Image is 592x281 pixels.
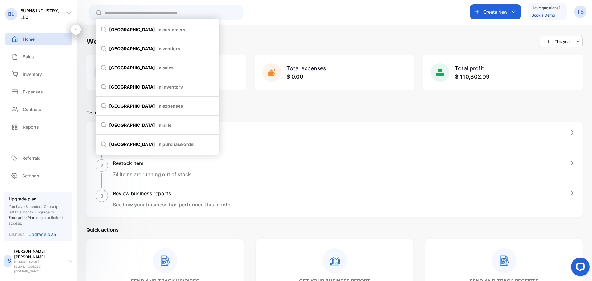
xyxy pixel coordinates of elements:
[22,155,40,161] p: Referrals
[28,231,56,238] p: Upgrade plan
[101,141,214,147] span: [GEOGRAPHIC_DATA]
[158,122,171,128] span: in bills
[22,172,39,179] p: Settings
[158,45,180,52] span: in vendors
[101,64,214,71] span: [GEOGRAPHIC_DATA]
[86,226,583,233] p: Quick actions
[101,26,214,33] span: [GEOGRAPHIC_DATA]
[158,26,185,33] span: in customers
[23,53,34,60] p: Sales
[532,13,555,18] a: Book a Demo
[540,36,583,47] button: This year
[20,7,66,20] p: BURNS INDUSTRY, LLC
[577,8,584,16] p: TS
[9,210,63,225] span: Upgrade to to get unlimited access.
[100,192,104,200] p: 3
[113,171,191,178] p: 74 items are running out of stock
[566,255,592,281] iframe: LiveChat chat widget
[470,4,521,19] button: Create New
[113,201,231,208] p: See how your business has performed this month
[23,124,39,130] p: Reports
[455,73,490,80] span: $ 110,802.09
[23,36,35,42] p: Home
[100,162,103,169] p: 2
[8,10,14,18] p: BL
[86,36,205,47] h1: Welcome back, [PERSON_NAME]
[574,4,586,19] button: TS
[86,109,583,116] p: To-do
[113,190,231,197] h1: Review business reports
[23,71,42,77] p: Inventory
[101,122,214,128] span: [GEOGRAPHIC_DATA]
[23,106,41,113] p: Contacts
[483,9,508,15] p: Create New
[101,45,214,52] span: [GEOGRAPHIC_DATA]
[14,260,64,274] p: [PERSON_NAME][EMAIL_ADDRESS][DOMAIN_NAME]
[158,103,183,109] span: in expenses
[286,65,326,72] span: Total expenses
[9,204,67,226] p: You have 8 invoices & receipts left this month.
[158,64,174,71] span: in sales
[9,196,67,202] p: Upgrade plan
[101,103,214,109] span: [GEOGRAPHIC_DATA]
[555,39,571,44] p: This year
[455,65,484,72] span: Total profit
[9,215,35,220] span: Enterprise Plan
[9,231,25,238] p: Dismiss
[113,159,191,167] h1: Restock item
[14,249,64,260] p: [PERSON_NAME] [PERSON_NAME]
[158,84,183,90] span: in inventory
[532,5,560,11] p: Have questions?
[101,84,214,90] span: [GEOGRAPHIC_DATA]
[158,141,195,147] span: in purchase order
[4,257,11,265] p: TS
[25,231,56,238] a: Upgrade plan
[286,73,303,80] span: $ 0.00
[23,89,43,95] p: Expenses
